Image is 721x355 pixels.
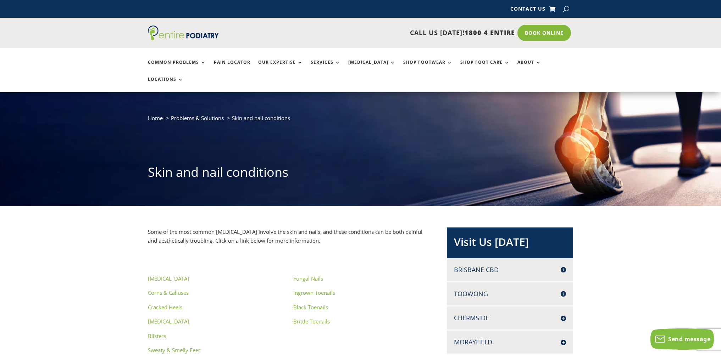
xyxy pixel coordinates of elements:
a: Problems & Solutions [171,114,224,122]
h4: Chermside [454,314,566,322]
a: Sweaty & Smelly Feet [148,346,200,354]
span: 1800 4 ENTIRE [465,28,515,37]
a: Locations [148,77,183,92]
a: Brittle Toenails [293,318,330,325]
button: Send message [650,328,714,350]
a: Contact Us [510,6,545,14]
a: Pain Locator [214,60,250,75]
a: [MEDICAL_DATA] [148,275,189,282]
h4: Toowong [454,289,566,298]
a: Blisters [148,332,166,339]
h1: Skin and nail conditions [148,163,573,185]
nav: breadcrumb [148,113,573,128]
span: Send message [668,335,710,343]
a: Our Expertise [258,60,303,75]
a: Ingrown Toenails [293,289,335,296]
p: CALL US [DATE]! [246,28,515,38]
span: Skin and nail conditions [232,114,290,122]
a: Services [311,60,340,75]
h4: Brisbane CBD [454,265,566,274]
a: Shop Footwear [403,60,453,75]
a: About [517,60,541,75]
a: Home [148,114,163,122]
a: Shop Foot Care [460,60,510,75]
h4: Morayfield [454,338,566,346]
a: Corns & Calluses [148,289,189,296]
a: Common Problems [148,60,206,75]
a: [MEDICAL_DATA] [348,60,395,75]
div: Some of the most common [MEDICAL_DATA] involve the skin and nails, and these conditions can be bo... [148,227,424,274]
a: Entire Podiatry [148,35,219,42]
h2: Visit Us [DATE] [454,235,566,253]
a: [MEDICAL_DATA] [148,318,189,325]
a: Fungal Nails [293,275,323,282]
a: Book Online [517,25,571,41]
a: Black Toenails [293,304,328,311]
a: Cracked Heels [148,304,182,311]
img: logo (1) [148,26,219,40]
